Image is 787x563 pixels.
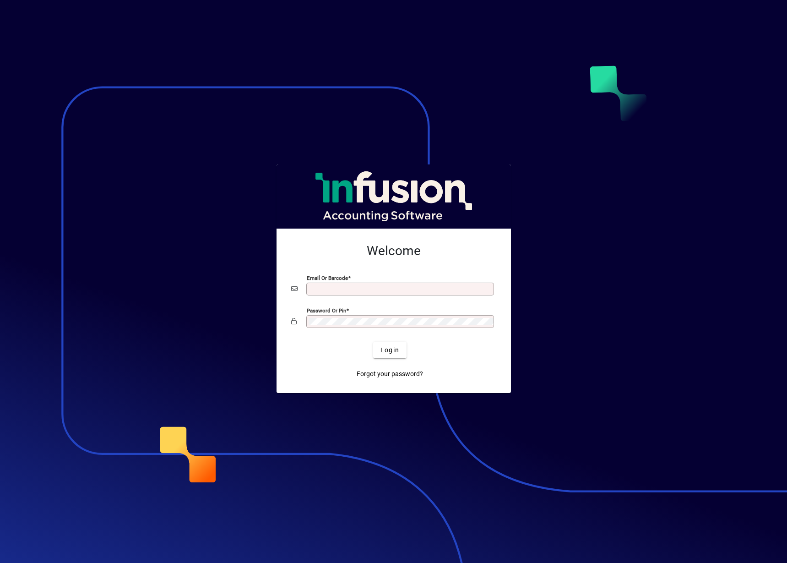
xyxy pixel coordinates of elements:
[291,243,496,259] h2: Welcome
[373,342,407,358] button: Login
[307,307,346,314] mat-label: Password or Pin
[353,366,427,382] a: Forgot your password?
[380,345,399,355] span: Login
[357,369,423,379] span: Forgot your password?
[307,275,348,281] mat-label: Email or Barcode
